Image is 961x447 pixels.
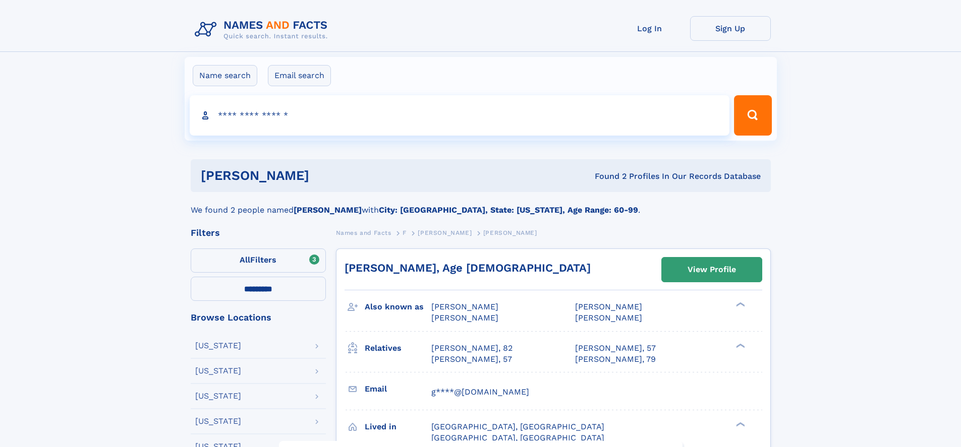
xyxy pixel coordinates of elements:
[688,258,736,281] div: View Profile
[190,95,730,136] input: search input
[690,16,771,41] a: Sign Up
[418,229,472,236] span: [PERSON_NAME]
[431,302,498,311] span: [PERSON_NAME]
[193,65,257,86] label: Name search
[483,229,537,236] span: [PERSON_NAME]
[733,342,746,349] div: ❯
[379,205,638,215] b: City: [GEOGRAPHIC_DATA], State: [US_STATE], Age Range: 60-99
[609,16,690,41] a: Log In
[575,343,656,354] a: [PERSON_NAME], 57
[365,418,431,435] h3: Lived in
[336,226,391,239] a: Names and Facts
[345,262,591,274] a: [PERSON_NAME], Age [DEMOGRAPHIC_DATA]
[191,192,771,216] div: We found 2 people named with .
[418,226,472,239] a: [PERSON_NAME]
[195,367,241,375] div: [US_STATE]
[268,65,331,86] label: Email search
[403,229,407,236] span: F
[431,422,604,431] span: [GEOGRAPHIC_DATA], [GEOGRAPHIC_DATA]
[431,354,512,365] a: [PERSON_NAME], 57
[191,16,336,43] img: Logo Names and Facts
[365,340,431,357] h3: Relatives
[191,228,326,237] div: Filters
[195,392,241,400] div: [US_STATE]
[195,417,241,425] div: [US_STATE]
[733,301,746,308] div: ❯
[195,342,241,350] div: [US_STATE]
[575,302,642,311] span: [PERSON_NAME]
[733,421,746,427] div: ❯
[431,433,604,442] span: [GEOGRAPHIC_DATA], [GEOGRAPHIC_DATA]
[191,313,326,322] div: Browse Locations
[365,298,431,315] h3: Also known as
[452,171,761,182] div: Found 2 Profiles In Our Records Database
[403,226,407,239] a: F
[575,354,656,365] a: [PERSON_NAME], 79
[575,313,642,323] span: [PERSON_NAME]
[201,169,452,182] h1: [PERSON_NAME]
[294,205,362,215] b: [PERSON_NAME]
[191,248,326,273] label: Filters
[431,343,513,354] a: [PERSON_NAME], 82
[662,258,762,282] a: View Profile
[431,313,498,323] span: [PERSON_NAME]
[734,95,771,136] button: Search Button
[240,255,250,265] span: All
[365,380,431,398] h3: Email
